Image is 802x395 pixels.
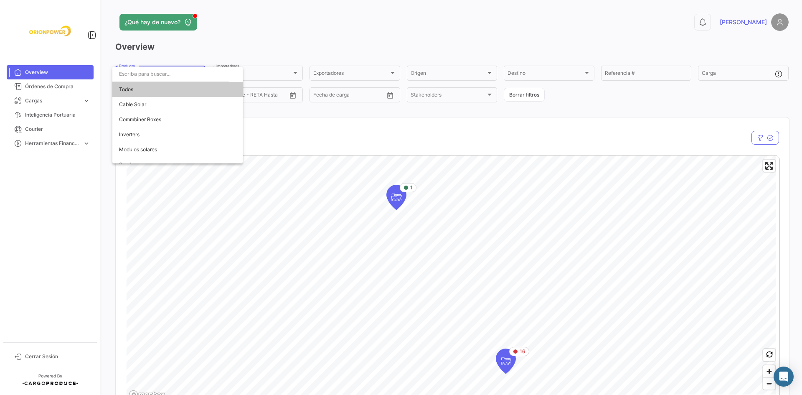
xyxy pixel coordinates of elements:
span: Modulos solares [119,146,157,153]
input: dropdown search [112,66,229,82]
span: Cable Solar [119,101,146,107]
span: Commbiner Boxes [119,116,161,122]
div: Abrir Intercom Messenger [774,367,794,387]
span: Inverters [119,131,140,138]
span: Scada [119,161,134,168]
span: Todos [119,82,236,97]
